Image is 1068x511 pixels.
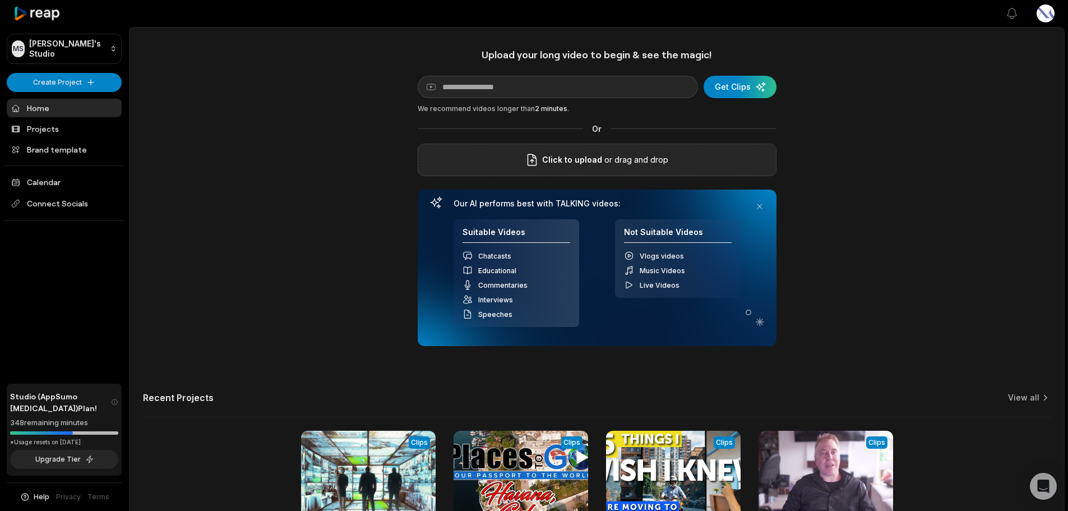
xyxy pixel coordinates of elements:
[478,296,513,304] span: Interviews
[10,390,111,414] span: Studio (AppSumo [MEDICAL_DATA]) Plan!
[12,40,25,57] div: MS
[10,450,118,469] button: Upgrade Tier
[418,104,776,114] div: We recommend videos longer than .
[7,73,122,92] button: Create Project
[704,76,776,98] button: Get Clips
[640,266,685,275] span: Music Videos
[454,199,741,209] h3: Our AI performs best with TALKING videos:
[542,153,602,167] span: Click to upload
[143,392,214,403] h2: Recent Projects
[640,281,679,289] span: Live Videos
[7,194,122,214] span: Connect Socials
[29,39,105,59] p: [PERSON_NAME]'s Studio
[535,104,567,113] span: 2 minutes
[87,492,109,502] a: Terms
[7,99,122,117] a: Home
[478,310,512,319] span: Speeches
[1008,392,1039,403] a: View all
[7,119,122,138] a: Projects
[478,266,516,275] span: Educational
[10,438,118,446] div: *Usage resets on [DATE]
[640,252,684,260] span: Vlogs videos
[20,492,49,502] button: Help
[7,173,122,191] a: Calendar
[602,153,668,167] p: or drag and drop
[7,140,122,159] a: Brand template
[56,492,81,502] a: Privacy
[1030,473,1057,500] div: Open Intercom Messenger
[463,227,570,243] h4: Suitable Videos
[10,417,118,429] div: 348 remaining minutes
[624,227,732,243] h4: Not Suitable Videos
[418,48,776,61] h1: Upload your long video to begin & see the magic!
[34,492,49,502] span: Help
[583,123,611,135] span: Or
[478,281,528,289] span: Commentaries
[478,252,511,260] span: Chatcasts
